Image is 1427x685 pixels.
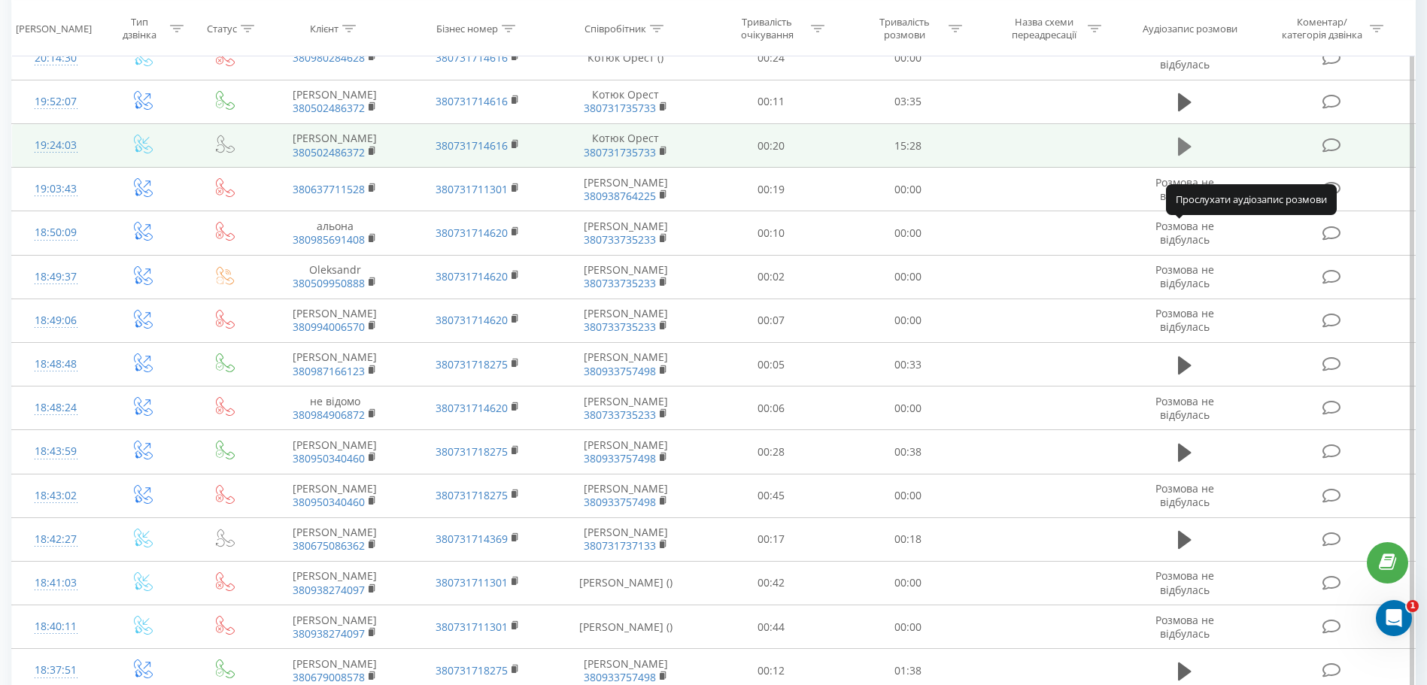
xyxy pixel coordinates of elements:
[584,320,656,334] a: 380733735233
[207,22,237,35] div: Статус
[1278,16,1366,41] div: Коментар/категорія дзвінка
[264,386,406,430] td: не відомо
[1155,481,1214,509] span: Розмова не відбулась
[436,401,508,415] a: 380731714620
[703,36,840,80] td: 00:24
[1155,44,1214,71] span: Розмова не відбулась
[264,517,406,561] td: [PERSON_NAME]
[584,276,656,290] a: 380733735233
[1155,175,1214,203] span: Розмова не відбулась
[293,232,365,247] a: 380985691408
[27,131,84,160] div: 19:24:03
[293,101,365,115] a: 380502486372
[840,561,976,605] td: 00:00
[27,393,84,423] div: 18:48:24
[436,313,508,327] a: 380731714620
[703,474,840,517] td: 00:45
[840,474,976,517] td: 00:00
[264,80,406,123] td: [PERSON_NAME]
[436,50,508,65] a: 380731714616
[549,430,703,474] td: [PERSON_NAME]
[436,22,498,35] div: Бізнес номер
[703,517,840,561] td: 00:17
[293,145,365,159] a: 380502486372
[584,189,656,203] a: 380938764225
[293,182,365,196] a: 380637711528
[436,226,508,240] a: 380731714620
[436,532,508,546] a: 380731714369
[840,80,976,123] td: 03:35
[293,320,365,334] a: 380994006570
[549,124,703,168] td: Котюк Орест
[584,364,656,378] a: 380933757498
[703,168,840,211] td: 00:19
[293,451,365,465] a: 380950340460
[27,87,84,117] div: 19:52:07
[840,343,976,386] td: 00:33
[584,232,656,247] a: 380733735233
[27,174,84,204] div: 19:03:43
[293,408,365,422] a: 380984906872
[549,36,703,80] td: Котюк Орест ()
[1155,262,1214,290] span: Розмова не відбулась
[584,22,646,35] div: Співробітник
[436,357,508,371] a: 380731718275
[264,124,406,168] td: [PERSON_NAME]
[584,101,656,115] a: 380731735733
[1155,219,1214,247] span: Розмова не відбулась
[436,663,508,677] a: 380731718275
[549,386,703,430] td: [PERSON_NAME]
[584,145,656,159] a: 380731735733
[703,386,840,430] td: 00:06
[264,474,406,517] td: [PERSON_NAME]
[840,255,976,299] td: 00:00
[840,517,976,561] td: 00:18
[1155,568,1214,596] span: Розмова не відбулась
[1155,394,1214,422] span: Розмова не відбулась
[27,525,84,554] div: 18:42:27
[840,36,976,80] td: 00:00
[549,168,703,211] td: [PERSON_NAME]
[840,124,976,168] td: 15:28
[436,444,508,459] a: 380731718275
[264,255,406,299] td: Oleksandr
[549,299,703,342] td: [PERSON_NAME]
[264,343,406,386] td: [PERSON_NAME]
[549,211,703,255] td: [PERSON_NAME]
[293,583,365,597] a: 380938274097
[584,495,656,509] a: 380933757498
[293,495,365,509] a: 380950340460
[436,269,508,283] a: 380731714620
[293,626,365,641] a: 380938274097
[113,16,166,41] div: Тип дзвінка
[703,80,840,123] td: 00:11
[27,568,84,598] div: 18:41:03
[27,262,84,292] div: 18:49:37
[840,299,976,342] td: 00:00
[293,670,365,684] a: 380679008578
[436,94,508,108] a: 380731714616
[1003,16,1084,41] div: Назва схеми переадресації
[727,16,807,41] div: Тривалість очікування
[584,451,656,465] a: 380933757498
[436,138,508,153] a: 380731714616
[584,670,656,684] a: 380933757498
[703,124,840,168] td: 00:20
[864,16,945,41] div: Тривалість розмови
[27,656,84,685] div: 18:37:51
[264,211,406,255] td: альона
[584,538,656,553] a: 380731737133
[1143,22,1237,35] div: Аудіозапис розмови
[293,538,365,553] a: 380675086362
[310,22,339,35] div: Клієнт
[264,299,406,342] td: [PERSON_NAME]
[549,343,703,386] td: [PERSON_NAME]
[1407,600,1419,612] span: 1
[549,561,703,605] td: [PERSON_NAME] ()
[840,168,976,211] td: 00:00
[293,50,365,65] a: 380980284628
[27,218,84,247] div: 18:50:09
[549,255,703,299] td: [PERSON_NAME]
[436,182,508,196] a: 380731711301
[27,612,84,641] div: 18:40:11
